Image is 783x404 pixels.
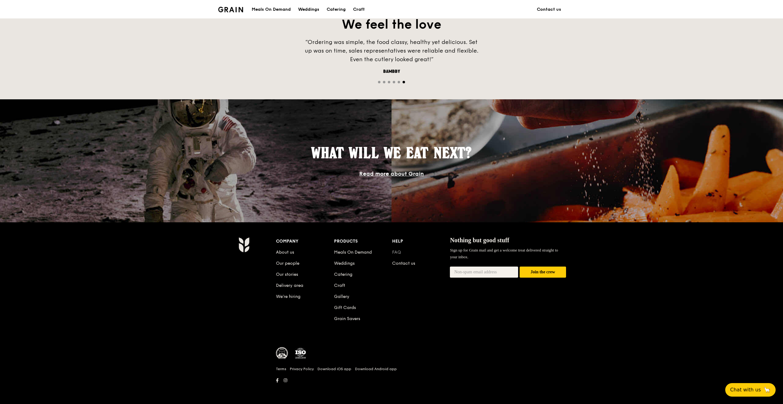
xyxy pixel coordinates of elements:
input: Non-spam email address [450,267,518,278]
a: We’re hiring [276,294,301,299]
h6: Revision [214,385,569,390]
a: Weddings [294,0,323,19]
div: Help [392,237,450,246]
a: Grain Savers [334,316,360,321]
img: ISO Certified [294,347,307,359]
div: Weddings [298,0,319,19]
a: Craft [334,283,345,288]
span: Go to slide 4 [393,81,395,83]
a: Weddings [334,261,355,266]
span: Go to slide 5 [398,81,400,83]
a: Our people [276,261,299,266]
span: Sign up for Grain mail and get a welcome treat delivered straight to your inbox. [450,248,558,259]
img: Grain [238,237,249,252]
span: Chat with us [730,386,761,394]
a: Download Android app [355,366,397,371]
span: Nothing but good stuff [450,237,509,244]
div: Craft [353,0,365,19]
a: Catering [323,0,349,19]
span: 🦙 [763,386,771,394]
div: “Ordering was simple, the food classy, healthy yet delicious. Set up was on time, sales represent... [299,38,484,64]
span: Go to slide 2 [383,81,385,83]
img: MUIS Halal Certified [276,347,288,359]
a: Meals On Demand [334,250,372,255]
a: Our stories [276,272,298,277]
button: Chat with us🦙 [725,383,776,397]
a: FAQ [392,250,401,255]
button: Join the crew [520,267,566,278]
a: Catering [334,272,352,277]
span: What will we eat next? [311,144,472,162]
div: Bambby [299,69,484,75]
a: Terms [276,366,286,371]
a: Gallery [334,294,349,299]
div: Catering [327,0,346,19]
div: Products [334,237,392,246]
a: Download iOS app [317,366,351,371]
a: Read more about Grain [359,170,424,177]
a: Privacy Policy [290,366,314,371]
span: Go to slide 3 [388,81,390,83]
a: Craft [349,0,368,19]
img: Grain [218,7,243,12]
a: Gift Cards [334,305,356,310]
div: Meals On Demand [252,0,291,19]
a: Contact us [392,261,415,266]
span: Go to slide 1 [378,81,380,83]
div: Company [276,237,334,246]
a: Delivery area [276,283,303,288]
span: Go to slide 6 [403,81,405,83]
a: About us [276,250,294,255]
a: Contact us [533,0,565,19]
